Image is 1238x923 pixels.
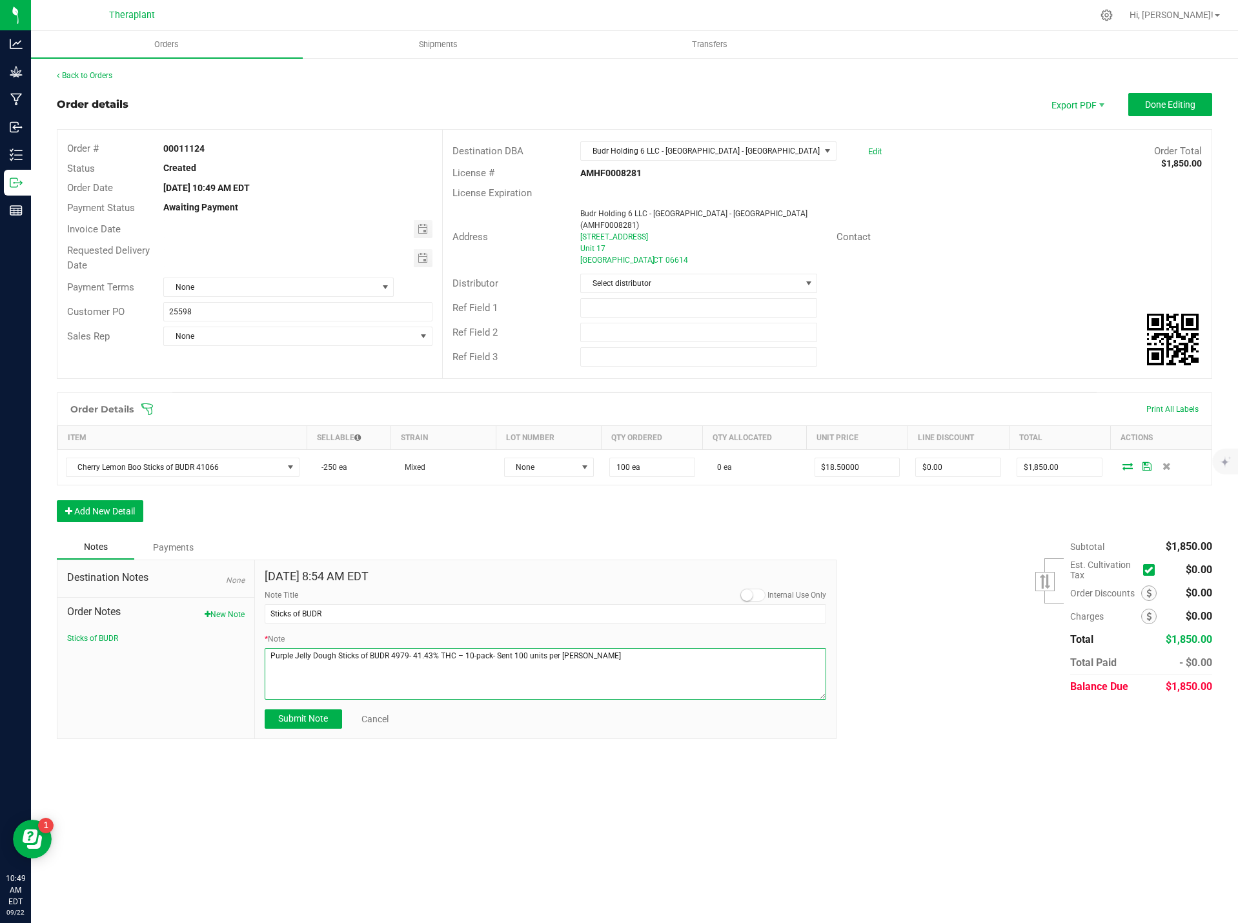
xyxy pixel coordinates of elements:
span: 0 ea [711,463,732,472]
span: Unit 17 [580,244,605,253]
span: Total Paid [1070,656,1117,669]
img: Scan me! [1147,314,1199,365]
span: Ref Field 3 [452,351,498,363]
button: Submit Note [265,709,342,729]
div: Order details [57,97,128,112]
span: , [652,256,653,265]
inline-svg: Inbound [10,121,23,134]
span: Order Discounts [1070,588,1141,598]
span: $1,850.00 [1166,633,1212,645]
span: Sales Rep [67,330,110,342]
span: Hi, [PERSON_NAME]! [1130,10,1213,20]
a: Shipments [303,31,574,58]
a: Cancel [361,713,389,725]
span: Requested Delivery Date [67,245,150,271]
th: Lot Number [496,426,602,450]
strong: 00011124 [163,143,205,154]
span: Transfers [675,39,745,50]
p: 10:49 AM EDT [6,873,25,908]
inline-svg: Analytics [10,37,23,50]
label: Internal Use Only [767,589,826,601]
span: Balance Due [1070,680,1128,693]
th: Line Discount [908,426,1009,450]
span: License Expiration [452,187,532,199]
span: Done Editing [1145,99,1195,110]
span: [STREET_ADDRESS] [580,232,648,241]
span: License # [452,167,494,179]
span: Budr Holding 6 LLC - [GEOGRAPHIC_DATA] - [GEOGRAPHIC_DATA] (AMHF0008281) [581,142,819,160]
iframe: Resource center unread badge [38,818,54,833]
span: $0.00 [1186,610,1212,622]
div: Manage settings [1099,9,1115,21]
span: Orders [137,39,196,50]
button: New Note [205,609,245,620]
span: Destination DBA [452,145,523,157]
button: Add New Detail [57,500,143,522]
a: Back to Orders [57,71,112,80]
th: Total [1009,426,1110,450]
span: Order # [67,143,99,154]
span: CT [653,256,663,265]
a: Orders [31,31,303,58]
span: $0.00 [1186,587,1212,599]
a: Transfers [574,31,846,58]
span: Contact [837,231,871,243]
span: Est. Cultivation Tax [1070,560,1138,580]
span: [GEOGRAPHIC_DATA] [580,256,655,265]
h4: [DATE] 8:54 AM EDT [265,570,827,583]
label: Note [265,633,285,645]
span: Select distributor [581,274,800,292]
span: Payment Status [67,202,135,214]
label: Note Title [265,589,298,601]
th: Qty Allocated [703,426,807,450]
input: 0 [1017,458,1102,476]
input: 0 [815,458,900,476]
span: Shipments [401,39,475,50]
th: Sellable [307,426,391,450]
span: Order Total [1154,145,1202,157]
span: Budr Holding 6 LLC - [GEOGRAPHIC_DATA] - [GEOGRAPHIC_DATA] (AMHF0008281) [580,209,807,230]
span: Calculate cultivation tax [1143,562,1161,579]
h1: Order Details [70,404,134,414]
span: Order Date [67,182,113,194]
a: Edit [868,147,882,156]
span: Save Order Detail [1137,462,1157,470]
span: None [505,458,577,476]
inline-svg: Manufacturing [10,93,23,106]
span: Toggle calendar [414,249,432,267]
th: Item [58,426,307,450]
div: Payments [134,536,212,559]
span: None [226,576,245,585]
span: None [164,327,416,345]
strong: AMHF0008281 [580,168,642,178]
span: Mixed [398,463,425,472]
span: -250 ea [315,463,347,472]
span: Toggle calendar [414,220,432,238]
span: None [164,278,377,296]
inline-svg: Grow [10,65,23,78]
input: 0 [610,458,695,476]
span: $0.00 [1186,563,1212,576]
span: Distributor [452,278,498,289]
span: Subtotal [1070,542,1104,552]
button: Done Editing [1128,93,1212,116]
span: Theraplant [109,10,155,21]
span: Charges [1070,611,1141,622]
th: Actions [1110,426,1212,450]
iframe: Resource center [13,820,52,858]
inline-svg: Reports [10,204,23,217]
button: Sticks of BUDR [67,633,118,644]
span: $1,850.00 [1166,680,1212,693]
span: - $0.00 [1179,656,1212,669]
strong: Created [163,163,196,173]
span: Ref Field 2 [452,327,498,338]
strong: $1,850.00 [1161,158,1202,168]
span: Cherry Lemon Boo Sticks of BUDR 41066 [66,458,283,476]
inline-svg: Inventory [10,148,23,161]
span: Invoice Date [67,223,121,235]
th: Unit Price [807,426,908,450]
span: Ref Field 1 [452,302,498,314]
span: Delete Order Detail [1157,462,1176,470]
span: Total [1070,633,1093,645]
